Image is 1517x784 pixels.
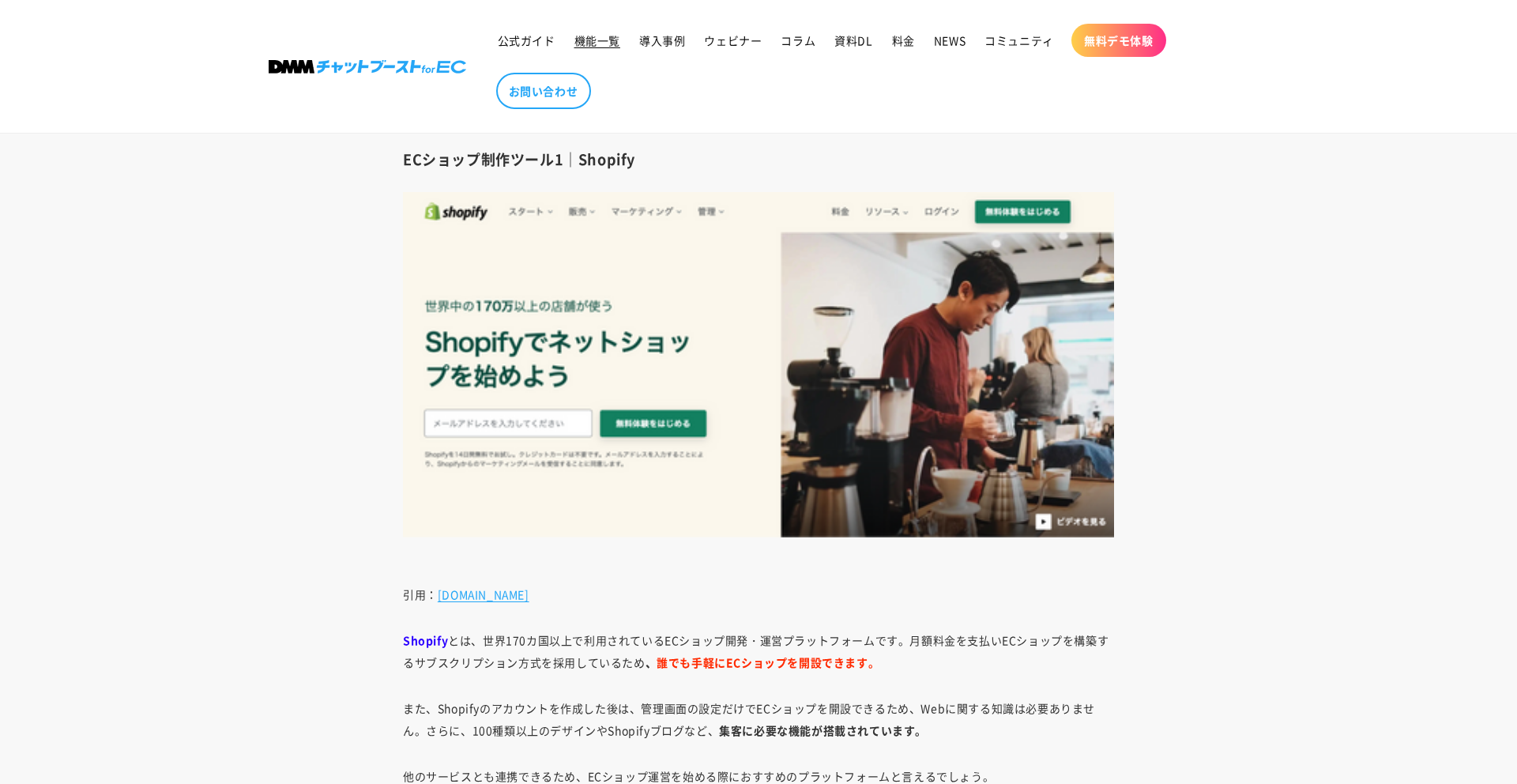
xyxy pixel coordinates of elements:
strong: 集客に必要な機能が搭載されています。 [719,722,927,738]
p: 引用： [403,192,1114,605]
span: 誰でも手軽にECショップを開設できます。 [657,654,879,670]
a: コラム [771,24,825,57]
span: コラム [781,33,815,47]
a: ウェビナー [695,24,771,57]
img: 株式会社DMM Boost [269,60,466,73]
span: 導入事例 [639,33,685,47]
span: 料金 [892,33,915,47]
a: 料金 [883,24,924,57]
span: ウェビナー [704,33,762,47]
span: 機能一覧 [574,33,620,47]
a: 無料デモ体験 [1071,24,1166,57]
span: 資料DL [834,33,872,47]
span: NEWS [934,33,966,47]
p: とは、世界170カ国以上で利用されているECショップ開発・運営プラットフォームです。月額料金を支払いECショップを構築するサブスクリプション方式を採用しているため [403,629,1114,673]
a: 導入事例 [630,24,695,57]
p: また、Shopifyのアカウントを作成した後は、管理画面の設定だけでECショップを開設できるため、Webに関する知識は必要ありません。さらに、100種類以上のデザインやShopifyブログなど、 [403,697,1114,741]
span: 無料デモ体験 [1084,33,1154,47]
a: NEWS [924,24,975,57]
strong: 、 [646,654,880,670]
strong: Shopify [403,632,448,648]
h3: ECショップ制作ツール1｜Shopify [403,131,1114,168]
a: コミュニティ [975,24,1063,57]
span: お問い合わせ [509,84,578,98]
span: コミュニティ [984,33,1054,47]
a: [DOMAIN_NAME] [438,586,529,602]
span: 公式ガイド [498,33,555,47]
a: お問い合わせ [496,73,591,109]
a: 公式ガイド [488,24,565,57]
a: 資料DL [825,24,882,57]
a: 機能一覧 [565,24,630,57]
